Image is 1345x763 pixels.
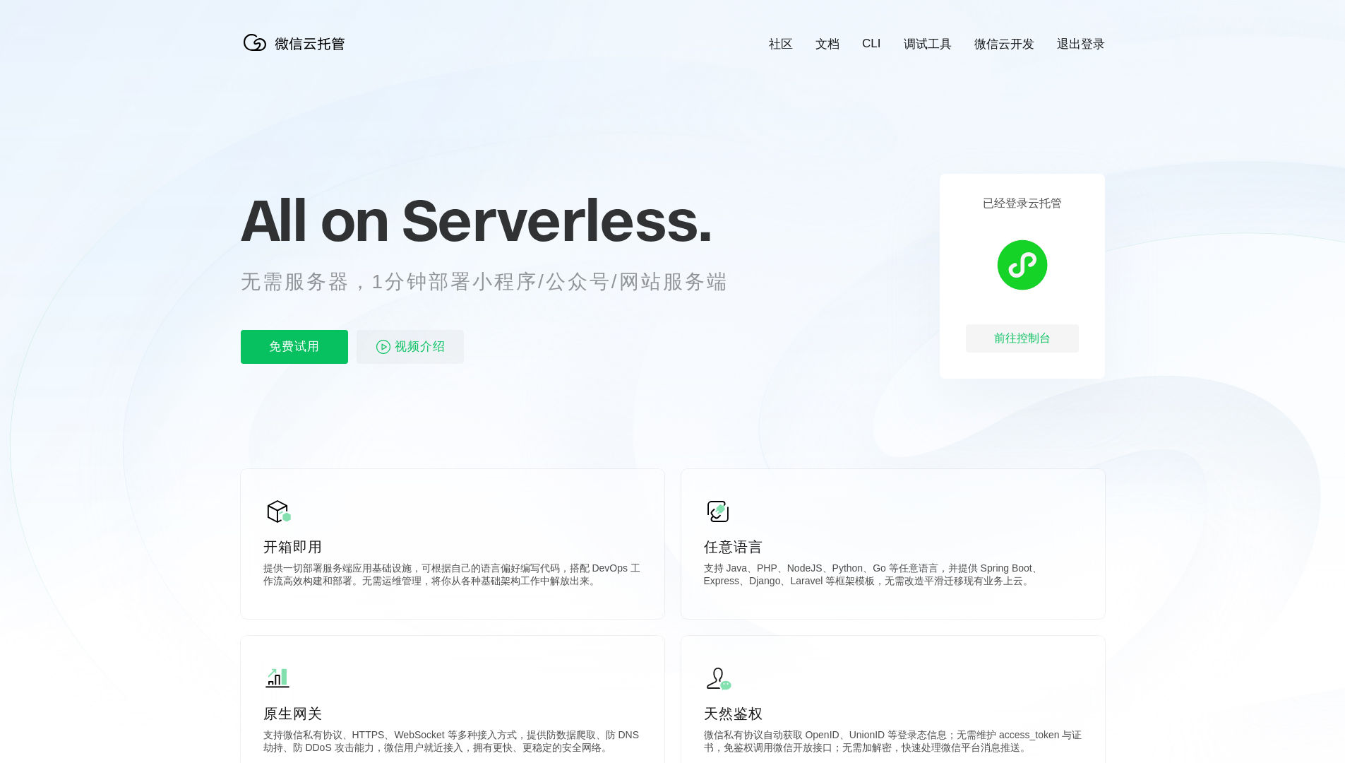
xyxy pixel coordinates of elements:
span: All on [241,184,388,255]
a: 微信云开发 [974,36,1034,52]
p: 微信私有协议自动获取 OpenID、UnionID 等登录态信息；无需维护 access_token 与证书，免鉴权调用微信开放接口；无需加解密，快速处理微信平台消息推送。 [704,729,1082,757]
span: 视频介绍 [395,330,446,364]
p: 原生网关 [263,704,642,723]
p: 支持微信私有协议、HTTPS、WebSocket 等多种接入方式，提供防数据爬取、防 DNS 劫持、防 DDoS 攻击能力，微信用户就近接入，拥有更快、更稳定的安全网络。 [263,729,642,757]
p: 无需服务器，1分钟部署小程序/公众号/网站服务端 [241,268,755,296]
p: 免费试用 [241,330,348,364]
a: 微信云托管 [241,47,354,59]
div: 前往控制台 [966,324,1079,353]
a: 文档 [815,36,839,52]
img: video_play.svg [375,338,392,355]
a: 社区 [769,36,793,52]
p: 支持 Java、PHP、NodeJS、Python、Go 等任意语言，并提供 Spring Boot、Express、Django、Laravel 等框架模板，无需改造平滑迁移现有业务上云。 [704,562,1082,591]
p: 提供一切部署服务端应用基础设施，可根据自己的语言偏好编写代码，搭配 DevOps 工作流高效构建和部署。无需运维管理，将你从各种基础架构工作中解放出来。 [263,562,642,591]
a: 退出登录 [1057,36,1105,52]
a: 调试工具 [904,36,952,52]
img: 微信云托管 [241,28,354,57]
p: 开箱即用 [263,537,642,557]
a: CLI [862,37,880,51]
p: 任意语言 [704,537,1082,557]
p: 已经登录云托管 [983,196,1062,211]
p: 天然鉴权 [704,704,1082,723]
span: Serverless. [402,184,712,255]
